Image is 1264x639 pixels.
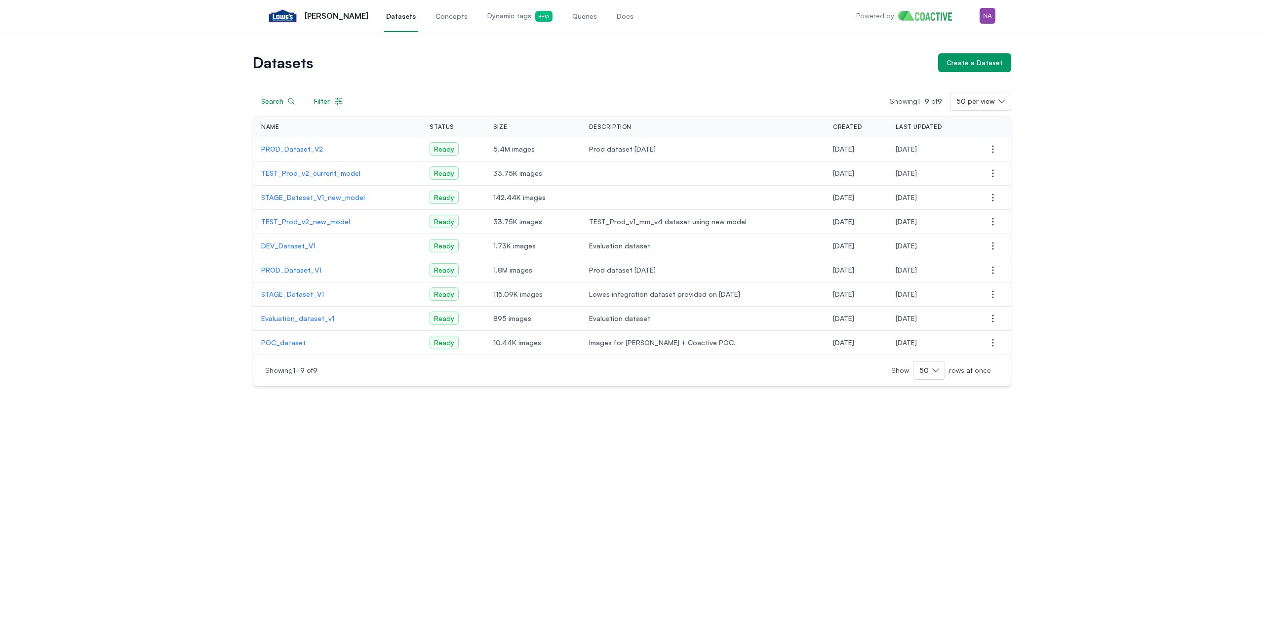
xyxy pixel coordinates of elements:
span: Dynamic tags [487,11,553,22]
a: STAGE_Dataset_V1_new_model [261,193,414,202]
span: Ready [430,336,459,349]
span: Tuesday, August 12, 2025 at 3:47:59 PM UTC [896,241,917,250]
p: Showing - [890,96,950,106]
span: Last Updated [896,123,942,131]
span: Description [589,123,632,131]
span: Lowes integration dataset provided on [DATE] [589,289,817,299]
p: [PERSON_NAME] [305,10,368,22]
span: Wednesday, August 13, 2025 at 3:31:55 PM UTC [896,193,917,201]
span: Beta [535,11,553,22]
span: Ready [430,239,459,252]
img: Home [898,11,960,21]
span: 115.09K images [493,289,574,299]
a: TEST_Prod_v2_new_model [261,217,414,227]
a: Evaluation_dataset_v1 [261,314,414,323]
span: Evaluation dataset [589,241,817,251]
button: 50 [913,361,945,380]
span: 1.73K images [493,241,574,251]
span: Queries [572,11,597,21]
p: Showing - [265,365,510,375]
span: Ready [430,312,459,325]
span: Name [261,123,279,131]
span: Ready [430,191,459,204]
span: Tuesday, November 19, 2024 at 1:45:43 PM UTC [896,314,917,322]
button: Filter [306,92,352,111]
button: Create a Dataset [938,53,1011,72]
img: Menu for the logged in user [980,8,995,24]
span: Monday, March 18, 2024 at 10:12:27 PM UTC [833,266,854,274]
span: TEST_Prod_v1_mm_v4 dataset using new model [589,217,817,227]
span: 33.75K images [493,168,574,178]
span: rows at once [945,365,991,375]
span: Ready [430,142,459,156]
span: Monday, April 7, 2025 at 1:30:16 PM UTC [896,290,917,298]
a: PROD_Dataset_V1 [261,265,414,275]
span: 895 images [493,314,574,323]
img: Lowe's [269,8,297,24]
a: STAGE_Dataset_V1 [261,289,414,299]
span: 1 [917,97,920,105]
span: 9 [938,97,942,105]
span: Datasets [386,11,416,21]
span: Ready [430,166,459,180]
span: 50 per view [956,96,995,106]
span: Concepts [435,11,468,21]
span: Prod dataset [DATE] [589,265,817,275]
span: 1 [293,366,295,374]
span: Size [493,123,507,131]
span: Created [833,123,862,131]
span: Monday, April 14, 2025 at 9:35:00 PM UTC [896,266,917,274]
span: 10.44K images [493,338,574,348]
span: 142.44K images [493,193,574,202]
span: Evaluation dataset [589,314,817,323]
div: Create a Dataset [947,58,1003,68]
a: TEST_Prod_v2_current_model [261,168,414,178]
span: 33.75K images [493,217,574,227]
span: 1.8M images [493,265,574,275]
span: Ready [430,287,459,301]
button: Search [253,92,304,111]
span: Status [430,123,454,131]
span: Monday, July 22, 2024 at 10:22:42 PM UTC [833,217,854,226]
span: Friday, August 8, 2025 at 6:01:54 PM UTC [896,145,917,153]
span: Thursday, January 23, 2025 at 10:11:43 AM UTC [896,169,917,177]
span: 50 [919,365,929,375]
button: 50 per view [950,92,1011,111]
span: Thursday, January 23, 2025 at 10:11:19 AM UTC [896,217,917,226]
span: Prod dataset [DATE] [589,144,817,154]
span: Wednesday, January 8, 2025 at 9:39:54 PM UTC [833,169,854,177]
p: Powered by [856,11,894,21]
span: Wednesday, February 28, 2024 at 5:24:37 PM UTC [833,290,854,298]
a: PROD_Dataset_V2 [261,144,414,154]
a: POC_dataset [261,338,414,348]
span: Friday, July 5, 2024 at 7:39:59 PM UTC [833,241,854,250]
span: of [931,97,942,105]
span: Tuesday, August 1, 2023 at 11:34:48 PM UTC [833,314,854,322]
span: Wednesday, March 19, 2025 at 11:51:48 PM UTC [833,145,854,153]
span: Ready [430,263,459,277]
span: Show [891,365,913,375]
span: Friday, July 21, 2023 at 8:55:21 PM UTC [833,338,854,347]
div: Search [261,96,295,106]
a: DEV_Dataset_V1 [261,241,414,251]
div: Filter [314,96,344,106]
span: of [307,366,317,374]
h1: Datasets [253,56,930,70]
span: 9 [300,366,305,374]
span: Thursday, February 15, 2024 at 6:06:05 PM UTC [896,338,917,347]
span: 9 [313,366,317,374]
span: Wednesday, September 11, 2024 at 2:18:16 PM UTC [833,193,854,201]
span: 5.4M images [493,144,574,154]
span: Ready [430,215,459,228]
span: Images for [PERSON_NAME] + Coactive POC. [589,338,817,348]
